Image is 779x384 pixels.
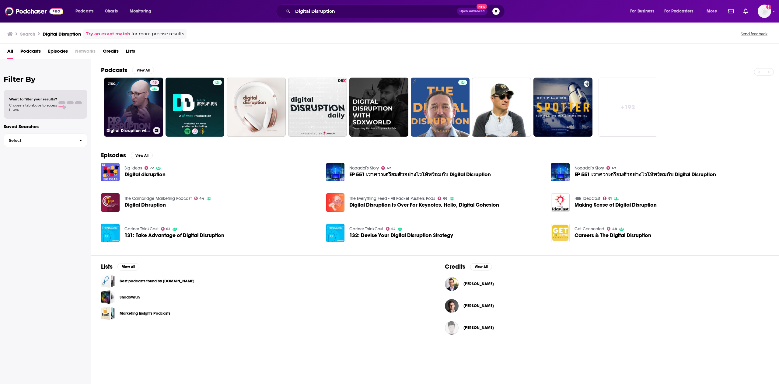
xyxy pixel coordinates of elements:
a: +192 [599,78,658,137]
button: open menu [71,6,101,16]
a: Try an exact match [86,30,130,37]
div: Search podcasts, credits, & more... [282,4,511,18]
a: Making Sense of Digital Disruption [575,202,657,208]
img: Making Sense of Digital Disruption [551,193,570,212]
button: View All [117,263,139,271]
span: 44 [199,197,204,200]
span: Podcasts [75,7,93,16]
span: 66 [443,197,447,200]
span: Open Advanced [459,10,485,13]
a: 48 [607,227,617,231]
a: 81 [603,197,612,200]
span: EP 551 เราควรเตรียมตัวอย่างไรให้พร้อมกับ Digital Disruption [349,172,491,177]
span: Choose a tab above to access filters. [9,103,57,112]
a: 67 [606,166,616,170]
a: Taye Mohler [463,325,494,330]
a: Digital Disruption Is Over For Keynotes. Hello, Digital Cohesion [349,202,499,208]
button: View All [131,152,153,159]
a: Gartner ThinkCast [349,226,383,232]
img: EP 551 เราควรเตรียมตัวอย่างไรให้พร้อมกับ Digital Disruption [326,163,345,181]
a: EpisodesView All [101,152,153,159]
a: Lists [126,46,135,59]
a: 62 [386,227,395,231]
span: 67 [387,167,391,169]
span: For Podcasters [664,7,693,16]
h2: Podcasts [101,66,127,74]
h3: Search [20,31,35,37]
img: Digital Disruption Is Over For Keynotes. Hello, Digital Cohesion [326,193,345,212]
h3: Digital Disruption [43,31,81,37]
img: 131: Take Advantage of Digital Disruption [101,224,120,242]
a: Shadowrun [120,294,140,301]
button: Show profile menu [758,5,771,18]
a: PodcastsView All [101,66,154,74]
a: Thales Teixeira [463,281,494,286]
a: Shadowrun [101,290,115,304]
h2: Episodes [101,152,126,159]
span: New [477,4,487,9]
a: Podcasts [20,46,41,59]
a: Big Ideas [124,166,142,171]
input: Search podcasts, credits, & more... [293,6,457,16]
a: 62 [161,227,170,231]
a: Careers & The Digital Disruption [551,224,570,242]
a: Nopadol’s Story [575,166,604,171]
a: Careers & The Digital Disruption [575,233,651,238]
button: View All [132,67,154,74]
a: Digital disruption [124,172,166,177]
h2: Lists [101,263,113,271]
span: For Business [630,7,654,16]
button: open menu [125,6,159,16]
span: 48 [152,80,157,86]
span: All [7,46,13,59]
img: Dean Starkman [445,299,459,313]
a: Digital Disruption [124,202,166,208]
span: Charts [105,7,118,16]
a: Best podcasts found by [DOMAIN_NAME] [120,278,194,285]
img: Podchaser - Follow, Share and Rate Podcasts [5,5,63,17]
a: Show notifications dropdown [726,6,736,16]
img: Digital Disruption [101,193,120,212]
a: ListsView All [101,263,139,271]
button: Thales TeixeiraThales Teixeira [445,274,769,294]
span: Select [4,138,74,142]
img: 132: Devise Your Digital Disruption Strategy [326,224,345,242]
a: 48Digital Disruption with [PERSON_NAME] [104,78,163,137]
a: Best podcasts found by digitalwellness.directory [101,274,115,288]
a: Thales Teixeira [445,277,459,291]
span: [PERSON_NAME] [463,325,494,330]
svg: Add a profile image [766,5,771,9]
span: 62 [391,228,395,230]
a: 132: Devise Your Digital Disruption Strategy [349,233,453,238]
span: Networks [75,46,96,59]
h2: Filter By [4,75,87,84]
button: Open AdvancedNew [457,8,487,15]
span: Episodes [48,46,68,59]
button: Send feedback [739,31,769,37]
a: Charts [101,6,121,16]
span: 62 [166,228,170,230]
button: open menu [660,6,702,16]
span: Monitoring [130,7,151,16]
p: Saved Searches [4,124,87,129]
span: Marketing Insights Podcasts [101,306,115,320]
button: Taye MohlerTaye Mohler [445,318,769,337]
a: CreditsView All [445,263,492,271]
a: EP 551 เราควรเตรียมตัวอย่างไรให้พร้อมกับ Digital Disruption [551,163,570,181]
span: Credits [103,46,119,59]
span: Want to filter your results? [9,97,57,101]
a: Dean Starkman [463,303,494,308]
